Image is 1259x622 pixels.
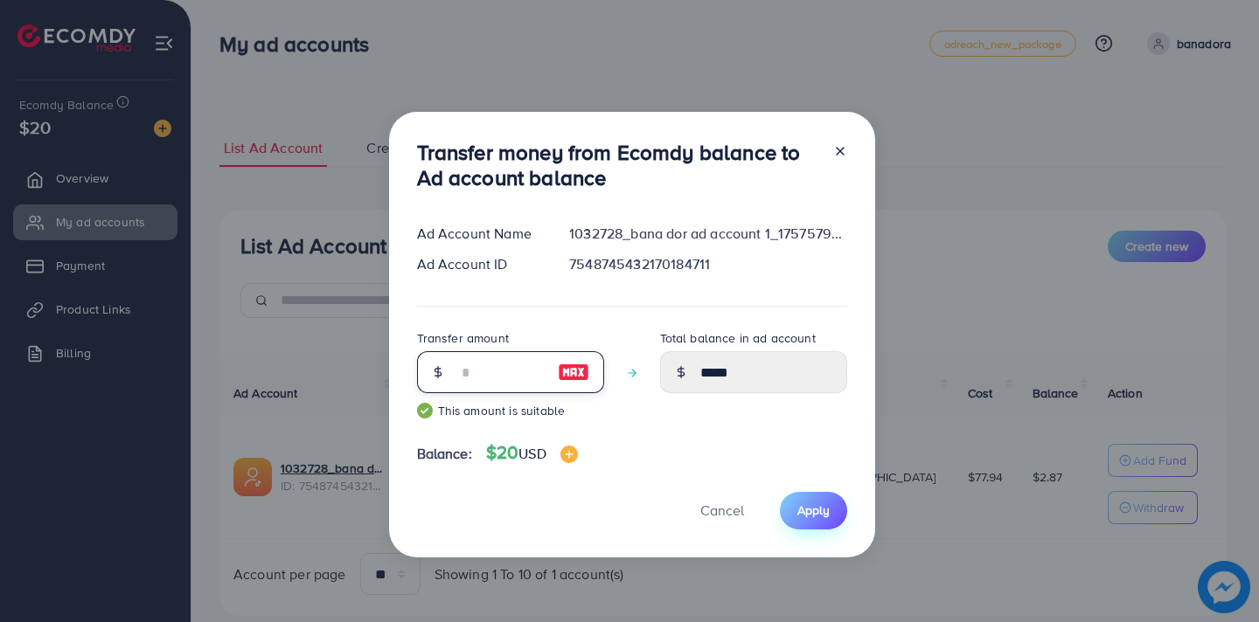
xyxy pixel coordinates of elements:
[417,402,604,419] small: This amount is suitable
[797,501,830,519] span: Apply
[403,254,556,274] div: Ad Account ID
[678,492,766,529] button: Cancel
[486,442,578,464] h4: $20
[555,224,860,244] div: 1032728_bana dor ad account 1_1757579407255
[555,254,860,274] div: 7548745432170184711
[560,446,578,463] img: image
[403,224,556,244] div: Ad Account Name
[417,403,433,418] img: guide
[700,501,744,520] span: Cancel
[780,492,847,529] button: Apply
[417,140,819,190] h3: Transfer money from Ecomdy balance to Ad account balance
[417,444,472,464] span: Balance:
[660,329,816,347] label: Total balance in ad account
[518,444,546,463] span: USD
[558,362,589,383] img: image
[417,329,509,347] label: Transfer amount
